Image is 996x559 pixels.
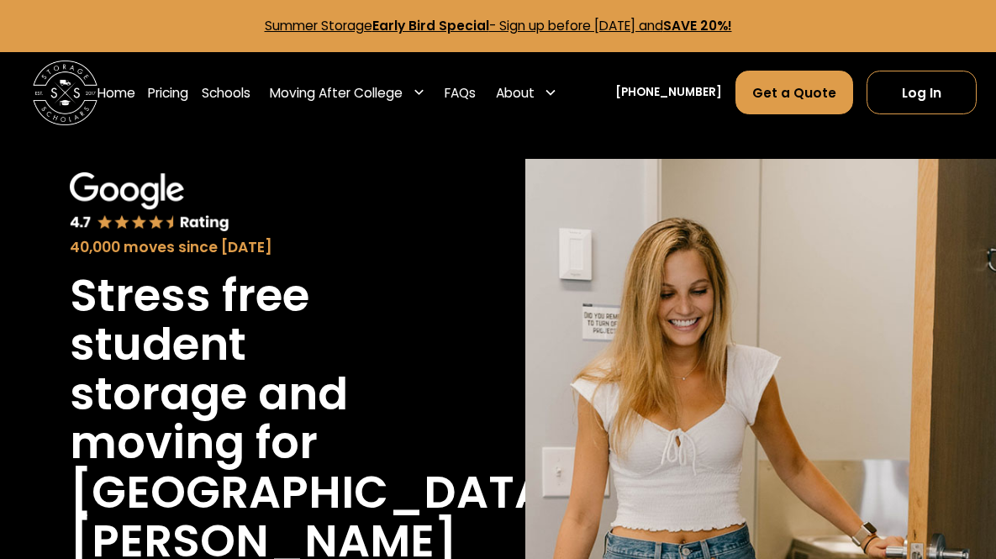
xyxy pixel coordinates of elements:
img: Google 4.7 star rating [70,172,229,234]
div: Moving After College [270,83,403,103]
div: About [489,70,564,115]
a: Log In [867,71,977,114]
a: [PHONE_NUMBER] [615,84,722,101]
a: Get a Quote [735,71,854,114]
a: Summer StorageEarly Bird Special- Sign up before [DATE] andSAVE 20%! [265,17,732,34]
strong: Early Bird Special [372,17,489,34]
a: Schools [202,70,250,115]
a: FAQs [445,70,476,115]
div: Moving After College [263,70,432,115]
a: Home [97,70,135,115]
strong: SAVE 20%! [663,17,732,34]
a: Pricing [148,70,188,115]
img: Storage Scholars main logo [33,61,97,125]
h1: Stress free student storage and moving for [70,272,429,468]
div: 40,000 moves since [DATE] [70,236,429,258]
div: About [496,83,535,103]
